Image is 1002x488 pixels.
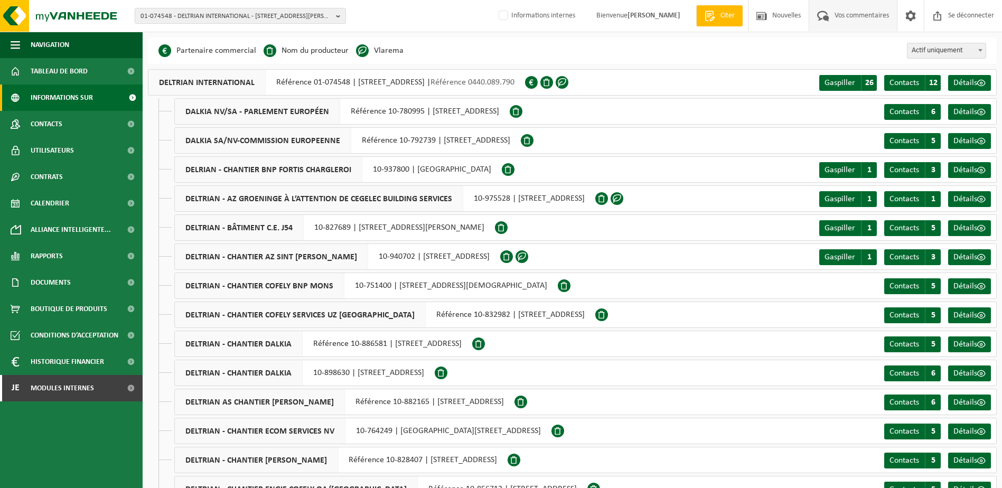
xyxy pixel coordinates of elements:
a: Détails [948,424,991,439]
font: Référence 10-792739 | [STREET_ADDRESS] [362,136,510,145]
font: Référence 10-780995 | [STREET_ADDRESS] [351,107,499,116]
font: Référence 10-882165 | [STREET_ADDRESS] [355,398,504,406]
span: Tableau de bord [31,58,88,85]
span: DELTRIAN - CHANTIER DALKIA [175,360,303,386]
span: Gaspiller [825,195,855,203]
a: Détails [948,365,991,381]
a: Détails [948,75,991,91]
span: 1 [925,191,941,207]
span: Contacts [889,137,919,145]
span: Gaspiller [825,79,855,87]
a: Contacts 5 [884,278,941,294]
span: 6 [925,104,941,120]
span: Détails [953,398,977,407]
span: Détails [953,427,977,436]
a: Détails [948,453,991,468]
span: 5 [925,424,941,439]
a: Citer [696,5,743,26]
span: Détails [953,79,977,87]
span: 6 [925,395,941,410]
span: 5 [925,133,941,149]
span: Contacts [889,456,919,465]
span: Détails [953,224,977,232]
span: DELTRIAN AS CHANTIER [PERSON_NAME] [175,389,345,415]
span: Contacts [889,224,919,232]
span: Contacts [889,369,919,378]
span: Utilisateurs [31,137,74,164]
span: Référence 0440.089.790 [430,78,514,87]
span: Contacts [889,166,919,174]
span: 1 [861,162,877,178]
font: Référence 10-828407 | [STREET_ADDRESS] [349,456,497,464]
span: 1 [861,249,877,265]
span: DELTRIAN - CHANTIER COFELY SERVICES UZ [GEOGRAPHIC_DATA] [175,302,426,327]
a: Contacts 12 [884,75,941,91]
a: Gaspiller 1 [819,249,877,265]
a: Détails [948,395,991,410]
a: Gaspiller 26 [819,75,877,91]
font: Référence 01-074548 | [STREET_ADDRESS] | [276,78,514,87]
span: 5 [925,453,941,468]
span: Détails [953,195,977,203]
span: Citer [718,11,737,21]
span: DALKIA SA/NV-COMMISSION EUROPEENNE [175,128,351,153]
span: DELTRIAN - CHANTIER [PERSON_NAME] [175,447,338,473]
span: DELTRIAN - CHANTIER AZ SINT [PERSON_NAME] [175,244,368,269]
font: 10-898630 | [STREET_ADDRESS] [313,369,424,377]
a: Contacts 1 [884,191,941,207]
font: Bienvenue [596,12,680,20]
font: 10-764249 | [GEOGRAPHIC_DATA][STREET_ADDRESS] [356,427,541,435]
span: Alleen actief [907,43,986,59]
span: Calendrier [31,190,69,217]
font: 10-975528 | [STREET_ADDRESS] [474,194,585,203]
span: Contacts [889,108,919,116]
a: Détails [948,336,991,352]
a: Contacts 5 [884,336,941,352]
span: DELTRIAN - BÂTIMENT C.E. J54 [175,215,304,240]
span: Informations sur l’entreprise [31,85,122,111]
span: 5 [925,278,941,294]
font: Nom du producteur [282,46,349,55]
span: DELTRIAN INTERNATIONAL [148,70,266,95]
span: Rapports [31,243,63,269]
span: DELTRIAN - CHANTIER DALKIA [175,331,303,356]
span: Détails [953,253,977,261]
span: Contacts [889,311,919,320]
a: Détails [948,104,991,120]
span: Détails [953,166,977,174]
span: DELTRIAN - CHANTIER COFELY BNP MONS [175,273,344,298]
span: 3 [925,249,941,265]
span: Contacts [889,340,919,349]
span: 5 [925,220,941,236]
span: 3 [925,162,941,178]
span: Détails [953,340,977,349]
span: 01-074548 - DELTRIAN INTERNATIONAL - [STREET_ADDRESS][PERSON_NAME] [141,8,332,24]
span: Détails [953,369,977,378]
a: Contacts 6 [884,395,941,410]
a: Contacts 5 [884,424,941,439]
a: Détails [948,133,991,149]
span: DELRIAN - CHANTIER BNP FORTIS CHARGLEROI [175,157,362,182]
font: Référence 10-832982 | [STREET_ADDRESS] [436,311,585,319]
span: Alleen actief [907,43,986,58]
span: 26 [861,75,877,91]
a: Détails [948,307,991,323]
strong: [PERSON_NAME] [628,12,680,20]
span: Détails [953,456,977,465]
span: Gaspiller [825,253,855,261]
span: Contrats [31,164,63,190]
a: Détails [948,220,991,236]
font: Vlarema [374,46,404,55]
span: Alliance intelligente... [31,217,111,243]
span: Contacts [889,427,919,436]
span: Détails [953,282,977,290]
a: Contacts 3 [884,249,941,265]
span: Historique financier [31,349,104,375]
span: 1 [861,220,877,236]
span: 5 [925,307,941,323]
button: 01-074548 - DELTRIAN INTERNATIONAL - [STREET_ADDRESS][PERSON_NAME] [135,8,346,24]
span: Boutique de produits [31,296,107,322]
span: 1 [861,191,877,207]
span: Modules internes [31,375,94,401]
a: Contacts 6 [884,365,941,381]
